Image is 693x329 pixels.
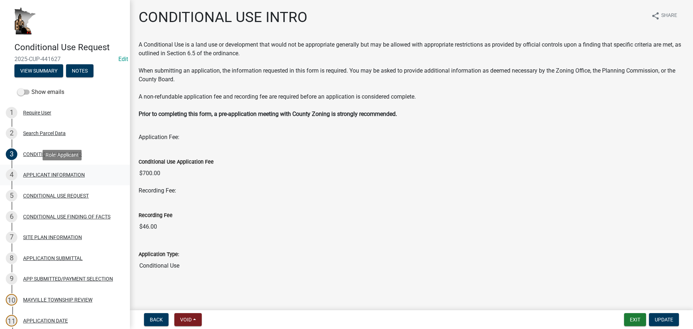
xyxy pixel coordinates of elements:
div: CONDITIONAL USE REQUEST [23,193,89,198]
button: Update [649,313,679,326]
wm-modal-confirm: Edit Application Number [118,56,128,62]
div: Role: Applicant [43,150,82,160]
div: 11 [6,315,17,326]
div: SITE PLAN INFORMATION [23,235,82,240]
div: APPLICATION DATE [23,318,68,323]
div: 10 [6,294,17,306]
div: 5 [6,190,17,202]
div: MAYVILLE TOWNSHIP REVIEW [23,297,92,302]
div: 7 [6,231,17,243]
h1: CONDITIONAL USE INTRO [139,9,308,26]
div: CONDITIONAL USE FINDING OF FACTS [23,214,110,219]
wm-modal-confirm: Notes [66,68,93,74]
div: 1 [6,107,17,118]
div: 8 [6,252,17,264]
div: Recording Fee: [139,186,684,195]
div: APP SUBMITTED/PAYMENT SELECTION [23,276,113,281]
label: Recording Fee [139,213,173,218]
button: shareShare [645,9,683,23]
button: Void [174,313,202,326]
span: Void [180,317,192,322]
div: Require User [23,110,51,115]
h4: Conditional Use Request [14,42,124,53]
b: Prior to completing this form, a pre-application meeting with County Zoning is strongly recommended. [139,111,397,117]
button: Notes [66,64,93,77]
span: 2025-CUP-441627 [14,56,115,62]
img: Houston County, Minnesota [14,8,36,35]
div: APPLICANT INFORMATION [23,172,85,177]
div: 6 [6,211,17,222]
button: View Summary [14,64,63,77]
wm-modal-confirm: Summary [14,68,63,74]
div: APPLICATION SUBMITTAL [23,256,83,261]
div: 2 [6,127,17,139]
a: Edit [118,56,128,62]
button: Exit [624,313,646,326]
span: Back [150,317,163,322]
label: Show emails [17,88,64,96]
label: Application Type: [139,252,179,257]
label: Conditional Use Application Fee [139,160,214,165]
div: 9 [6,273,17,285]
span: Share [661,12,677,20]
i: share [651,12,660,20]
div: Application Fee: [139,124,684,142]
div: 4 [6,169,17,181]
div: 3 [6,148,17,160]
div: CONDITIONAL USE INTRO [23,152,82,157]
div: Search Parcel Data [23,131,66,136]
span: Update [655,317,673,322]
button: Back [144,313,169,326]
div: A Conditional Use is a land use or development that would not be appropriate generally but may be... [139,40,684,118]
